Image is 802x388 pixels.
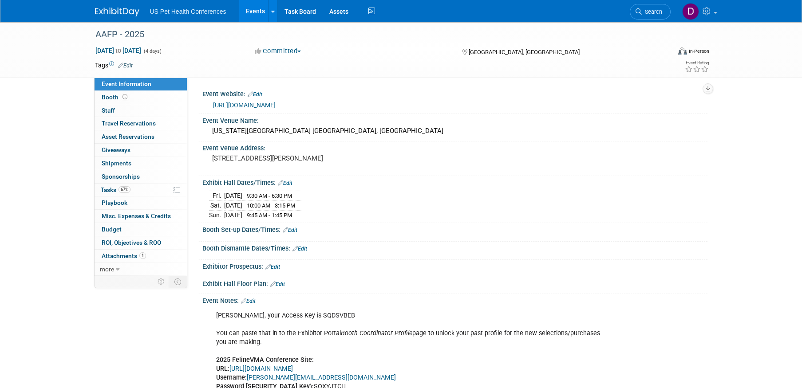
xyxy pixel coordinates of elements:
[270,281,285,287] a: Edit
[95,104,187,117] a: Staff
[292,246,307,252] a: Edit
[202,260,707,271] div: Exhibitor Prospectus:
[95,144,187,157] a: Giveaways
[688,48,709,55] div: In-Person
[95,184,187,196] a: Tasks67%
[102,80,151,87] span: Event Information
[95,263,187,276] a: more
[202,242,707,253] div: Booth Dismantle Dates/Times:
[95,117,187,130] a: Travel Reservations
[248,91,262,98] a: Edit
[202,141,707,153] div: Event Venue Address:
[630,4,671,20] a: Search
[202,87,707,99] div: Event Website:
[102,120,156,127] span: Travel Reservations
[202,223,707,235] div: Booth Set-up Dates/Times:
[216,356,314,364] b: 2025 FelineVMA Conference Site:
[102,133,154,140] span: Asset Reservations
[102,94,129,101] span: Booth
[102,199,127,206] span: Playbook
[102,107,115,114] span: Staff
[229,365,293,372] a: [URL][DOMAIN_NAME]
[95,130,187,143] a: Asset Reservations
[95,157,187,170] a: Shipments
[209,124,701,138] div: [US_STATE][GEOGRAPHIC_DATA] [GEOGRAPHIC_DATA], [GEOGRAPHIC_DATA]
[224,201,242,211] td: [DATE]
[252,47,304,56] button: Committed
[202,277,707,289] div: Exhibit Hall Floor Plan:
[114,47,122,54] span: to
[283,227,297,233] a: Edit
[216,365,229,372] b: URL:
[154,276,169,287] td: Personalize Event Tab Strip
[216,374,247,381] b: Username:
[102,160,131,167] span: Shipments
[247,374,396,381] a: [PERSON_NAME][EMAIL_ADDRESS][DOMAIN_NAME]
[95,196,187,209] a: Playbook
[102,226,122,233] span: Budget
[247,212,292,219] span: 9:45 AM - 1:45 PM
[213,102,276,109] a: [URL][DOMAIN_NAME]
[265,264,280,270] a: Edit
[102,252,146,259] span: Attachments
[247,192,292,199] span: 9:30 AM - 6:30 PM
[139,252,146,259] span: 1
[169,276,187,287] td: Toggle Event Tabs
[209,191,224,201] td: Fri.
[202,294,707,306] div: Event Notes:
[95,78,187,90] a: Event Information
[224,210,242,219] td: [DATE]
[121,94,129,100] span: Booth not reserved yet
[209,210,224,219] td: Sun.
[150,8,226,15] span: US Pet Health Conferences
[101,186,130,193] span: Tasks
[618,46,710,59] div: Event Format
[678,47,687,55] img: Format-Inperson.png
[95,8,139,16] img: ExhibitDay
[469,49,580,55] span: [GEOGRAPHIC_DATA], [GEOGRAPHIC_DATA]
[102,212,171,219] span: Misc. Expenses & Credits
[95,236,187,249] a: ROI, Objectives & ROO
[202,176,707,188] div: Exhibit Hall Dates/Times:
[143,48,162,54] span: (4 days)
[95,91,187,104] a: Booth
[247,202,295,209] span: 10:00 AM - 3:15 PM
[100,266,114,273] span: more
[202,114,707,125] div: Event Venue Name:
[102,173,140,180] span: Sponsorships
[95,47,142,55] span: [DATE] [DATE]
[209,201,224,211] td: Sat.
[102,239,161,246] span: ROI, Objectives & ROO
[95,170,187,183] a: Sponsorships
[92,27,657,43] div: AAFP - 2025
[278,180,292,186] a: Edit
[241,298,256,304] a: Edit
[95,61,133,70] td: Tags
[118,63,133,69] a: Edit
[685,61,709,65] div: Event Rating
[341,329,412,337] i: Booth Coordinator Profile
[95,223,187,236] a: Budget
[224,191,242,201] td: [DATE]
[119,186,130,193] span: 67%
[682,3,699,20] img: Debra Smith
[95,250,187,263] a: Attachments1
[95,210,187,223] a: Misc. Expenses & Credits
[642,8,662,15] span: Search
[212,154,403,162] pre: [STREET_ADDRESS][PERSON_NAME]
[102,146,130,153] span: Giveaways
